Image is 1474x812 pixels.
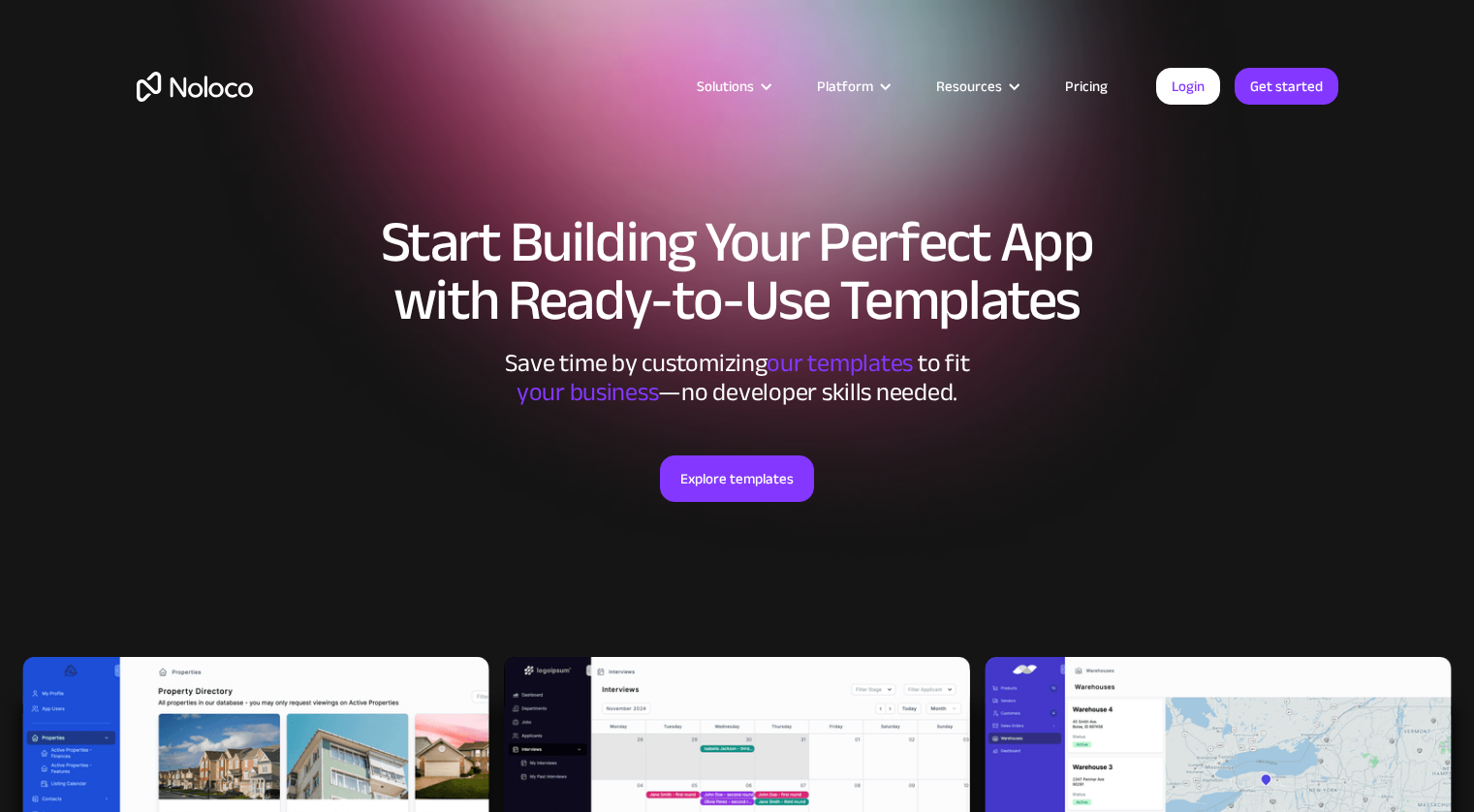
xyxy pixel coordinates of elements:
a: home [137,72,253,102]
div: Platform [817,74,873,99]
span: your business [517,368,659,416]
a: Pricing [1041,74,1132,99]
a: Explore templates [660,455,814,502]
a: Login [1156,68,1220,105]
div: Solutions [697,74,754,99]
div: Save time by customizing to fit ‍ —no developer skills needed. [447,349,1028,407]
h1: Start Building Your Perfect App with Ready-to-Use Templates [137,213,1338,329]
div: Platform [793,74,912,99]
div: Resources [912,74,1041,99]
a: Get started [1235,68,1338,105]
div: Resources [936,74,1002,99]
span: our templates [767,339,913,387]
div: Solutions [673,74,793,99]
